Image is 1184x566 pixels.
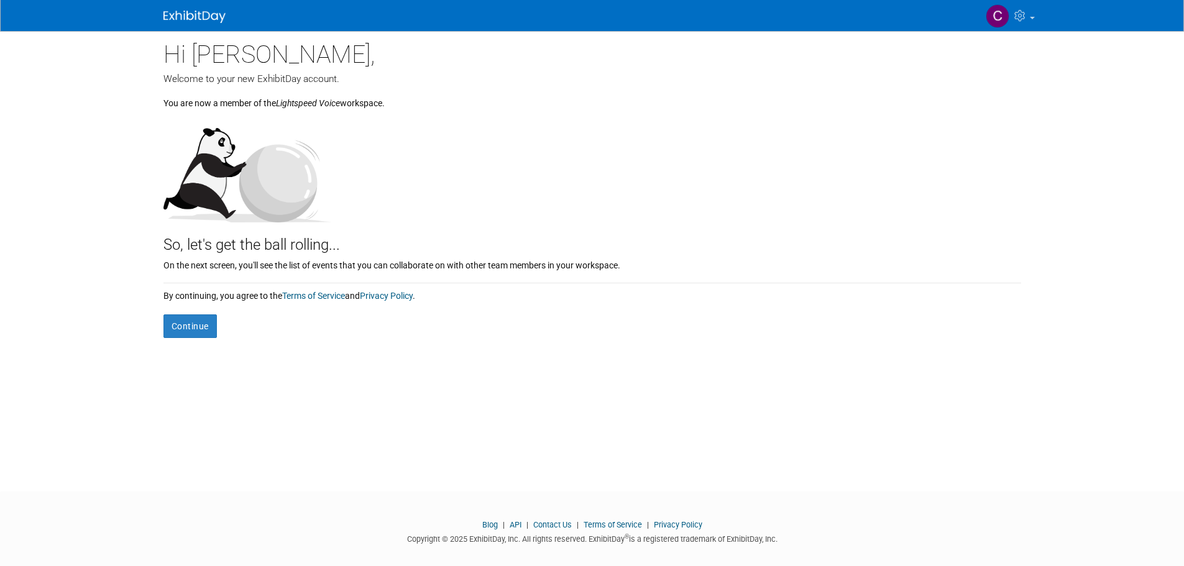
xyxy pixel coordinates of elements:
[986,4,1009,28] img: Christopher Taylor
[163,222,1021,256] div: So, let's get the ball rolling...
[163,86,1021,109] div: You are now a member of the workspace.
[500,520,508,529] span: |
[360,291,413,301] a: Privacy Policy
[654,520,702,529] a: Privacy Policy
[584,520,642,529] a: Terms of Service
[510,520,521,529] a: API
[163,283,1021,302] div: By continuing, you agree to the and .
[163,31,1021,72] div: Hi [PERSON_NAME],
[163,116,331,222] img: Let's get the ball rolling
[482,520,498,529] a: Blog
[163,11,226,23] img: ExhibitDay
[282,291,345,301] a: Terms of Service
[625,533,629,540] sup: ®
[163,314,217,338] button: Continue
[533,520,572,529] a: Contact Us
[644,520,652,529] span: |
[163,72,1021,86] div: Welcome to your new ExhibitDay account.
[523,520,531,529] span: |
[163,256,1021,272] div: On the next screen, you'll see the list of events that you can collaborate on with other team mem...
[574,520,582,529] span: |
[276,98,340,108] i: Lightspeed Voice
